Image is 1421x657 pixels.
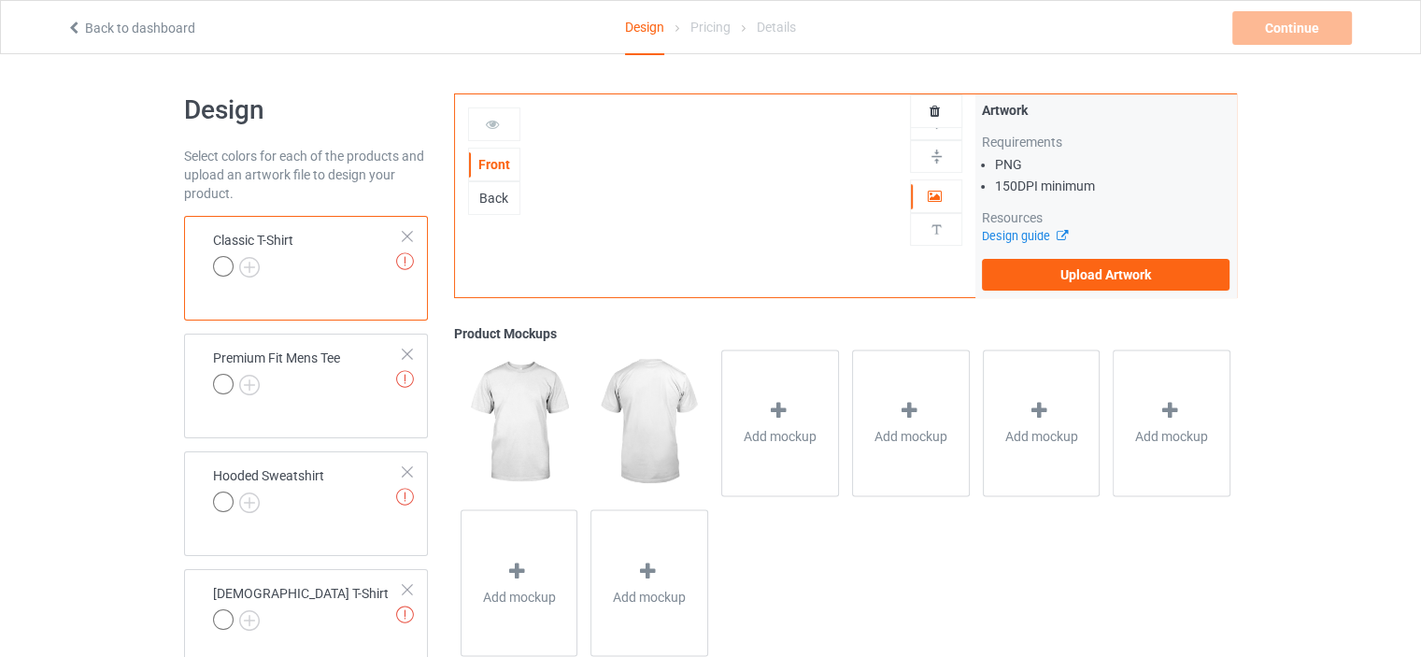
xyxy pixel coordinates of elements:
[454,324,1237,343] div: Product Mockups
[690,1,731,53] div: Pricing
[590,350,707,495] img: regular.jpg
[613,587,686,606] span: Add mockup
[469,155,519,174] div: Front
[983,350,1101,496] div: Add mockup
[757,1,796,53] div: Details
[461,350,577,495] img: regular.jpg
[744,427,817,446] span: Add mockup
[928,221,945,238] img: svg%3E%0A
[213,584,389,629] div: [DEMOGRAPHIC_DATA] T-Shirt
[239,493,260,513] img: svg+xml;base64,PD94bWwgdmVyc2lvbj0iMS4wIiBlbmNvZGluZz0iVVRGLTgiPz4KPHN2ZyB3aWR0aD0iMjJweCIgaGVpZ2...
[184,216,428,321] div: Classic T-Shirt
[483,587,556,606] span: Add mockup
[213,349,340,393] div: Premium Fit Mens Tee
[1004,427,1077,446] span: Add mockup
[1113,350,1230,496] div: Add mockup
[995,155,1229,174] li: PNG
[239,610,260,631] img: svg+xml;base64,PD94bWwgdmVyc2lvbj0iMS4wIiBlbmNvZGluZz0iVVRGLTgiPz4KPHN2ZyB3aWR0aD0iMjJweCIgaGVpZ2...
[721,350,839,496] div: Add mockup
[396,252,414,270] img: exclamation icon
[625,1,664,55] div: Design
[982,101,1229,120] div: Artwork
[184,93,428,127] h1: Design
[995,177,1229,195] li: 150 DPI minimum
[239,375,260,395] img: svg+xml;base64,PD94bWwgdmVyc2lvbj0iMS4wIiBlbmNvZGluZz0iVVRGLTgiPz4KPHN2ZyB3aWR0aD0iMjJweCIgaGVpZ2...
[213,466,324,511] div: Hooded Sweatshirt
[239,257,260,278] img: svg+xml;base64,PD94bWwgdmVyc2lvbj0iMS4wIiBlbmNvZGluZz0iVVRGLTgiPz4KPHN2ZyB3aWR0aD0iMjJweCIgaGVpZ2...
[982,259,1229,291] label: Upload Artwork
[590,509,708,656] div: Add mockup
[66,21,195,36] a: Back to dashboard
[396,370,414,388] img: exclamation icon
[874,427,947,446] span: Add mockup
[461,509,578,656] div: Add mockup
[928,148,945,165] img: svg%3E%0A
[852,350,970,496] div: Add mockup
[396,606,414,623] img: exclamation icon
[469,189,519,207] div: Back
[396,488,414,506] img: exclamation icon
[1135,427,1208,446] span: Add mockup
[982,229,1067,243] a: Design guide
[184,451,428,556] div: Hooded Sweatshirt
[982,133,1229,151] div: Requirements
[982,208,1229,227] div: Resources
[184,334,428,438] div: Premium Fit Mens Tee
[213,231,293,276] div: Classic T-Shirt
[184,147,428,203] div: Select colors for each of the products and upload an artwork file to design your product.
